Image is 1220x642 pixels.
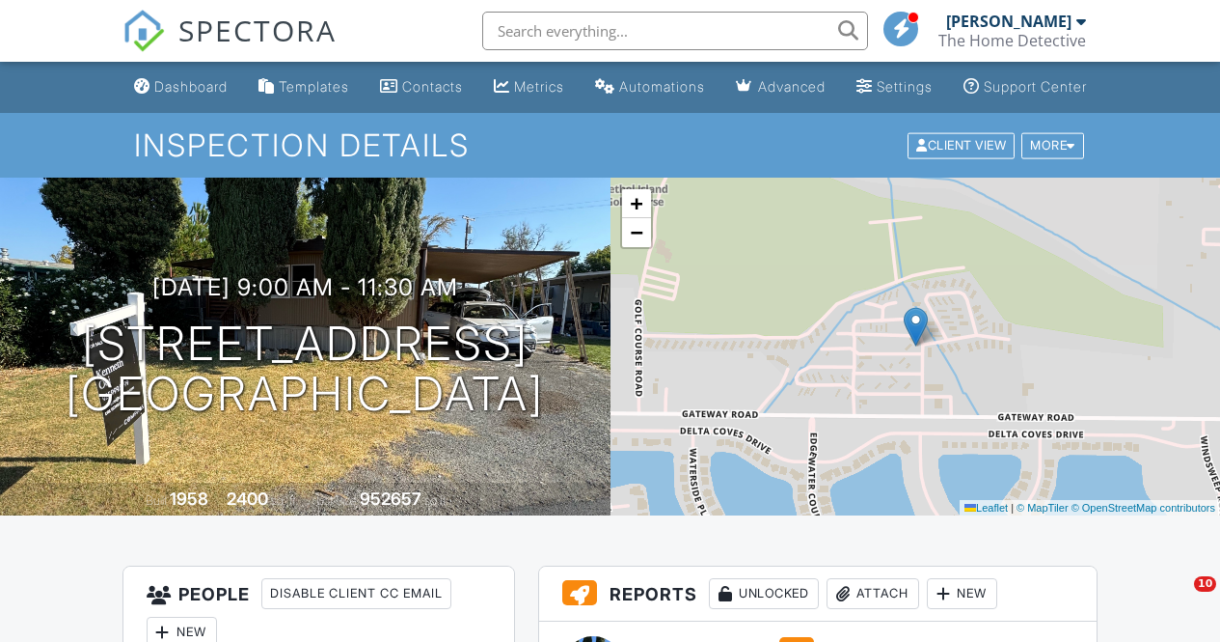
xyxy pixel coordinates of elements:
div: The Home Detective [938,31,1086,50]
a: © MapTiler [1017,502,1069,514]
div: [PERSON_NAME] [946,12,1071,31]
div: Settings [877,78,933,95]
h1: [STREET_ADDRESS] [GEOGRAPHIC_DATA] [66,319,544,421]
div: Advanced [758,78,826,95]
div: Metrics [514,78,564,95]
img: Marker [904,307,928,347]
span: 10 [1194,576,1216,592]
a: Automations (Basic) [587,70,713,105]
h3: Reports [539,567,1097,622]
span: sq.ft. [424,493,448,508]
a: Leaflet [964,502,1008,514]
div: 952657 [360,488,421,509]
div: Support Center [984,78,1087,95]
span: Lot Size [316,493,357,508]
span: | [1011,502,1014,514]
div: Contacts [402,78,463,95]
a: Settings [849,70,940,105]
span: Built [146,493,167,508]
div: Disable Client CC Email [261,578,451,609]
div: 1958 [170,488,208,509]
span: + [630,191,642,215]
a: Dashboard [126,70,235,105]
span: − [630,220,642,244]
a: Metrics [486,70,572,105]
a: Advanced [728,70,833,105]
a: Client View [906,137,1019,152]
a: Templates [251,70,357,105]
img: The Best Home Inspection Software - Spectora [122,10,165,52]
input: Search everything... [482,12,868,50]
div: 2400 [227,488,268,509]
a: Contacts [372,70,471,105]
a: Zoom in [622,189,651,218]
span: sq. ft. [271,493,298,508]
div: New [927,578,997,609]
iframe: Intercom live chat [1154,576,1201,623]
a: © OpenStreetMap contributors [1071,502,1215,514]
div: Unlocked [709,578,819,609]
h1: Inspection Details [134,128,1085,162]
div: More [1021,132,1084,158]
a: Zoom out [622,218,651,247]
div: Attach [827,578,919,609]
div: Templates [279,78,349,95]
div: Dashboard [154,78,228,95]
h3: [DATE] 9:00 am - 11:30 am [152,274,458,300]
a: Support Center [956,70,1095,105]
div: Client View [908,132,1015,158]
div: Automations [619,78,705,95]
span: SPECTORA [178,10,337,50]
a: SPECTORA [122,26,337,67]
